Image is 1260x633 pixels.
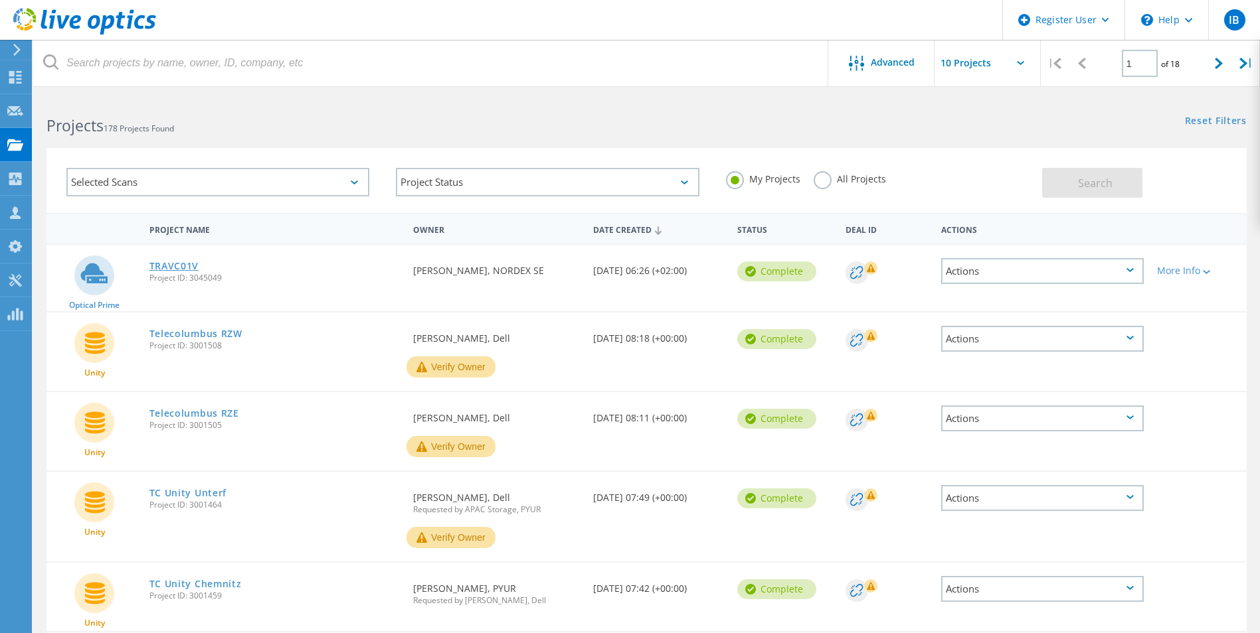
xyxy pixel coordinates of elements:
[1042,168,1142,198] button: Search
[406,392,586,436] div: [PERSON_NAME], Dell
[586,563,731,606] div: [DATE] 07:42 (+00:00)
[406,216,586,241] div: Owner
[396,168,699,196] div: Project Status
[737,488,816,508] div: Complete
[839,216,935,241] div: Deal Id
[84,619,105,627] span: Unity
[941,258,1144,284] div: Actions
[871,58,915,67] span: Advanced
[1161,58,1180,70] span: of 18
[149,421,401,429] span: Project ID: 3001505
[149,274,401,282] span: Project ID: 3045049
[1157,266,1240,275] div: More Info
[586,392,731,436] div: [DATE] 08:11 (+00:00)
[69,301,120,309] span: Optical Prime
[149,488,227,498] a: TC Unity Unterf
[149,342,401,350] span: Project ID: 3001508
[731,216,839,241] div: Status
[149,409,239,418] a: Telecolumbus RZE
[143,216,407,241] div: Project Name
[726,171,800,184] label: My Projects
[1141,14,1153,26] svg: \n
[13,28,156,37] a: Live Optics Dashboard
[941,485,1144,511] div: Actions
[149,501,401,509] span: Project ID: 3001464
[104,123,174,134] span: 178 Projects Found
[406,245,586,289] div: [PERSON_NAME], NORDEX SE
[586,472,731,516] div: [DATE] 07:49 (+00:00)
[814,171,886,184] label: All Projects
[406,472,586,527] div: [PERSON_NAME], Dell
[84,528,105,536] span: Unity
[737,579,816,599] div: Complete
[149,329,242,338] a: Telecolumbus RZW
[1233,40,1260,87] div: |
[84,369,105,377] span: Unity
[406,527,495,548] button: Verify Owner
[737,261,816,281] div: Complete
[941,576,1144,602] div: Actions
[406,563,586,618] div: [PERSON_NAME], PYUR
[941,405,1144,431] div: Actions
[737,409,816,429] div: Complete
[149,579,242,589] a: TC Unity Chemnitz
[406,436,495,457] button: Verify Owner
[941,326,1144,352] div: Actions
[586,245,731,289] div: [DATE] 06:26 (+02:00)
[84,449,105,457] span: Unity
[406,313,586,356] div: [PERSON_NAME], Dell
[1229,15,1239,25] span: IB
[586,313,731,356] div: [DATE] 08:18 (+00:00)
[935,216,1150,241] div: Actions
[1185,116,1247,127] a: Reset Filters
[149,261,199,271] a: TRAVC01V
[1041,40,1068,87] div: |
[413,506,580,514] span: Requested by APAC Storage, PYUR
[46,115,104,136] b: Projects
[406,356,495,378] button: Verify Owner
[149,592,401,600] span: Project ID: 3001459
[33,40,829,86] input: Search projects by name, owner, ID, company, etc
[413,597,580,604] span: Requested by [PERSON_NAME], Dell
[586,216,731,242] div: Date Created
[1078,176,1113,190] span: Search
[737,329,816,349] div: Complete
[66,168,369,196] div: Selected Scans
